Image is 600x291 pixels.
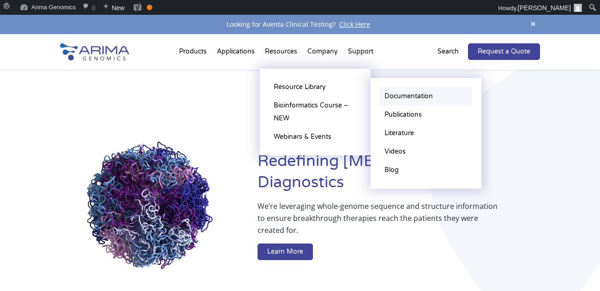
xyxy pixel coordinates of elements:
[147,5,152,10] div: OK
[258,151,540,200] h1: Redefining [MEDICAL_DATA] Diagnostics
[380,106,472,124] a: Publications
[269,96,361,128] a: Bioinformatics Course – NEW
[269,128,361,146] a: Webinars & Events
[554,247,600,291] iframe: Chat Widget
[518,4,571,12] span: [PERSON_NAME]
[336,20,374,29] a: Click Here
[258,200,503,243] p: We’re leveraging whole-genome sequence and structure information to ensure breakthrough therapies...
[380,143,472,161] a: Videos
[380,124,472,143] a: Literature
[380,87,472,106] a: Documentation
[438,46,459,58] p: Search
[380,161,472,179] a: Blog
[60,18,540,30] div: Looking for Aventa Clinical Testing?
[60,43,129,60] img: Arima-Genomics-logo
[468,43,540,60] a: Request a Quote
[269,78,361,96] a: Resource Library
[258,243,313,260] a: Learn More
